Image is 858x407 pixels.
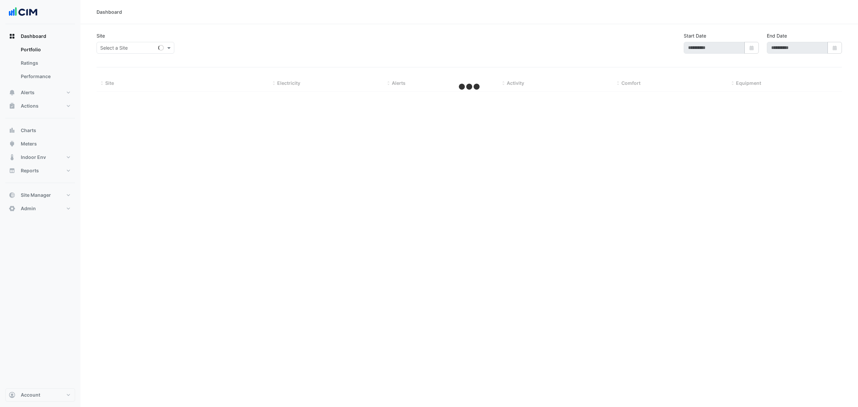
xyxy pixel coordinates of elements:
button: Reports [5,164,75,177]
app-icon: Admin [9,205,15,212]
span: Electricity [277,80,300,86]
img: Company Logo [8,5,38,19]
button: Actions [5,99,75,113]
span: Actions [21,103,39,109]
app-icon: Actions [9,103,15,109]
app-icon: Meters [9,140,15,147]
a: Ratings [15,56,75,70]
a: Portfolio [15,43,75,56]
button: Admin [5,202,75,215]
button: Site Manager [5,188,75,202]
app-icon: Indoor Env [9,154,15,161]
span: Dashboard [21,33,46,40]
app-icon: Dashboard [9,33,15,40]
span: Equipment [736,80,761,86]
span: Account [21,392,40,398]
label: Start Date [684,32,706,39]
button: Charts [5,124,75,137]
div: Dashboard [97,8,122,15]
span: Activity [507,80,524,86]
a: Performance [15,70,75,83]
div: Dashboard [5,43,75,86]
label: End Date [767,32,787,39]
button: Meters [5,137,75,151]
span: Site [105,80,114,86]
app-icon: Charts [9,127,15,134]
span: Indoor Env [21,154,46,161]
span: Comfort [621,80,640,86]
span: Alerts [392,80,406,86]
span: Site Manager [21,192,51,198]
span: Charts [21,127,36,134]
span: Meters [21,140,37,147]
button: Indoor Env [5,151,75,164]
app-icon: Site Manager [9,192,15,198]
app-icon: Reports [9,167,15,174]
button: Account [5,388,75,402]
button: Alerts [5,86,75,99]
span: Admin [21,205,36,212]
span: Alerts [21,89,35,96]
app-icon: Alerts [9,89,15,96]
label: Site [97,32,105,39]
span: Reports [21,167,39,174]
button: Dashboard [5,30,75,43]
